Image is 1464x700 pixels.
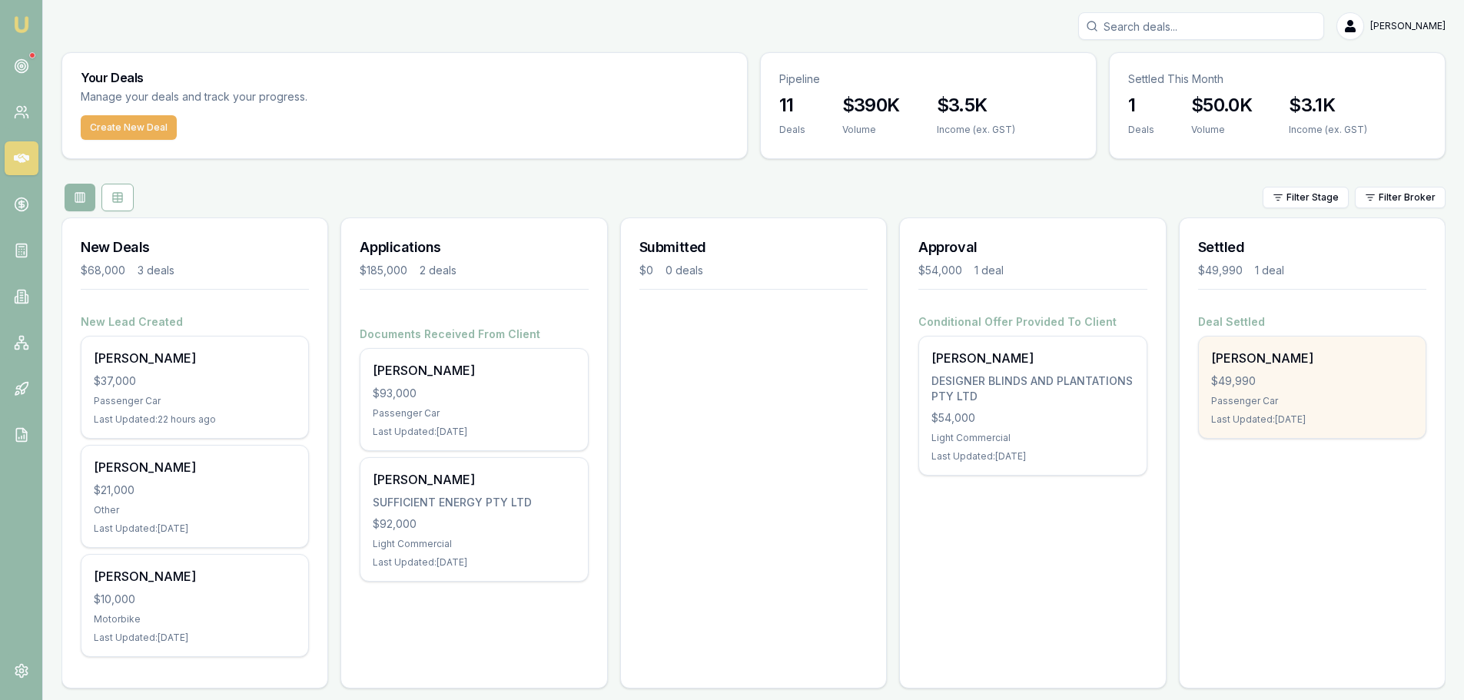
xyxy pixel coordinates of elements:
div: Passenger Car [373,407,575,420]
button: Filter Broker [1355,187,1446,208]
span: [PERSON_NAME] [1370,20,1446,32]
h4: Conditional Offer Provided To Client [918,314,1147,330]
div: Volume [842,124,900,136]
div: [PERSON_NAME] [94,349,296,367]
div: Passenger Car [1211,395,1413,407]
div: Light Commercial [931,432,1134,444]
div: [PERSON_NAME] [1211,349,1413,367]
div: $37,000 [94,373,296,389]
div: Income (ex. GST) [1289,124,1367,136]
span: Filter Broker [1379,191,1436,204]
h3: 1 [1128,93,1154,118]
div: Deals [779,124,805,136]
p: Manage your deals and track your progress. [81,88,474,106]
h3: $3.1K [1289,93,1367,118]
div: Last Updated: 22 hours ago [94,413,296,426]
h3: New Deals [81,237,309,258]
div: Last Updated: [DATE] [373,556,575,569]
h4: Documents Received From Client [360,327,588,342]
div: $68,000 [81,263,125,278]
div: Last Updated: [DATE] [94,632,296,644]
div: $185,000 [360,263,407,278]
div: [PERSON_NAME] [94,458,296,476]
div: Passenger Car [94,395,296,407]
h3: Settled [1198,237,1426,258]
h4: Deal Settled [1198,314,1426,330]
div: 1 deal [974,263,1004,278]
div: $93,000 [373,386,575,401]
span: Filter Stage [1286,191,1339,204]
div: Income (ex. GST) [937,124,1015,136]
div: [PERSON_NAME] [373,361,575,380]
div: Volume [1191,124,1252,136]
h3: Approval [918,237,1147,258]
div: $54,000 [931,410,1134,426]
h3: Applications [360,237,588,258]
input: Search deals [1078,12,1324,40]
div: $49,990 [1211,373,1413,389]
div: $21,000 [94,483,296,498]
h3: Your Deals [81,71,729,84]
p: Pipeline [779,71,1077,87]
div: Last Updated: [DATE] [373,426,575,438]
div: $92,000 [373,516,575,532]
div: Other [94,504,296,516]
h3: 11 [779,93,805,118]
h3: $390K [842,93,900,118]
div: [PERSON_NAME] [373,470,575,489]
div: $49,990 [1198,263,1243,278]
div: $54,000 [918,263,962,278]
div: [PERSON_NAME] [94,567,296,586]
div: 2 deals [420,263,456,278]
div: $0 [639,263,653,278]
div: SUFFICIENT ENERGY PTY LTD [373,495,575,510]
div: $10,000 [94,592,296,607]
h4: New Lead Created [81,314,309,330]
div: [PERSON_NAME] [931,349,1134,367]
div: 1 deal [1255,263,1284,278]
div: Last Updated: [DATE] [1211,413,1413,426]
div: 3 deals [138,263,174,278]
div: Last Updated: [DATE] [94,523,296,535]
div: Deals [1128,124,1154,136]
h3: Submitted [639,237,868,258]
button: Filter Stage [1263,187,1349,208]
img: emu-icon-u.png [12,15,31,34]
div: 0 deals [666,263,703,278]
button: Create New Deal [81,115,177,140]
div: Motorbike [94,613,296,625]
h3: $3.5K [937,93,1015,118]
h3: $50.0K [1191,93,1252,118]
div: Light Commercial [373,538,575,550]
p: Settled This Month [1128,71,1426,87]
div: Last Updated: [DATE] [931,450,1134,463]
div: DESIGNER BLINDS AND PLANTATIONS PTY LTD [931,373,1134,404]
